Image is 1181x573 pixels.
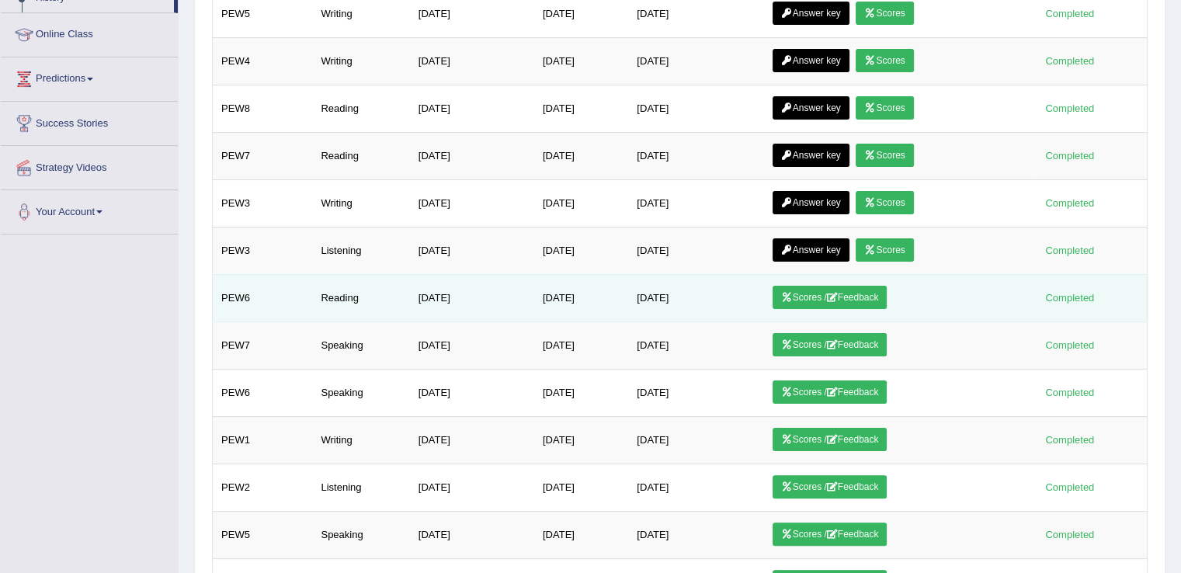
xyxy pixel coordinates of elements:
[773,286,887,309] a: Scores /Feedback
[628,179,763,227] td: [DATE]
[410,179,534,227] td: [DATE]
[1040,100,1100,116] div: Completed
[1040,5,1100,22] div: Completed
[312,227,409,274] td: Listening
[1,190,178,229] a: Your Account
[856,144,913,167] a: Scores
[856,96,913,120] a: Scores
[213,416,313,464] td: PEW1
[410,227,534,274] td: [DATE]
[1040,195,1100,211] div: Completed
[213,274,313,321] td: PEW6
[773,238,849,262] a: Answer key
[773,428,887,451] a: Scores /Feedback
[1040,53,1100,69] div: Completed
[856,49,913,72] a: Scores
[1040,337,1100,353] div: Completed
[628,464,763,511] td: [DATE]
[1040,242,1100,259] div: Completed
[213,85,313,132] td: PEW8
[628,321,763,369] td: [DATE]
[312,511,409,558] td: Speaking
[534,227,628,274] td: [DATE]
[534,464,628,511] td: [DATE]
[773,523,887,546] a: Scores /Feedback
[534,369,628,416] td: [DATE]
[1,57,178,96] a: Predictions
[534,85,628,132] td: [DATE]
[1040,432,1100,448] div: Completed
[410,511,534,558] td: [DATE]
[773,2,849,25] a: Answer key
[1040,148,1100,164] div: Completed
[312,321,409,369] td: Speaking
[628,85,763,132] td: [DATE]
[628,37,763,85] td: [DATE]
[1040,526,1100,543] div: Completed
[628,274,763,321] td: [DATE]
[312,85,409,132] td: Reading
[1,13,178,52] a: Online Class
[1,102,178,141] a: Success Stories
[410,464,534,511] td: [DATE]
[534,274,628,321] td: [DATE]
[312,37,409,85] td: Writing
[628,511,763,558] td: [DATE]
[312,179,409,227] td: Writing
[410,321,534,369] td: [DATE]
[773,96,849,120] a: Answer key
[856,191,913,214] a: Scores
[1040,290,1100,306] div: Completed
[213,511,313,558] td: PEW5
[410,369,534,416] td: [DATE]
[213,369,313,416] td: PEW6
[628,227,763,274] td: [DATE]
[628,416,763,464] td: [DATE]
[534,321,628,369] td: [DATE]
[410,274,534,321] td: [DATE]
[213,37,313,85] td: PEW4
[410,85,534,132] td: [DATE]
[534,37,628,85] td: [DATE]
[1,146,178,185] a: Strategy Videos
[534,511,628,558] td: [DATE]
[213,227,313,274] td: PEW3
[773,380,887,404] a: Scores /Feedback
[213,464,313,511] td: PEW2
[856,238,913,262] a: Scores
[856,2,913,25] a: Scores
[213,321,313,369] td: PEW7
[1040,384,1100,401] div: Completed
[410,132,534,179] td: [DATE]
[628,369,763,416] td: [DATE]
[213,132,313,179] td: PEW7
[312,416,409,464] td: Writing
[534,179,628,227] td: [DATE]
[534,132,628,179] td: [DATE]
[773,475,887,498] a: Scores /Feedback
[773,333,887,356] a: Scores /Feedback
[773,49,849,72] a: Answer key
[773,191,849,214] a: Answer key
[534,416,628,464] td: [DATE]
[1040,479,1100,495] div: Completed
[410,416,534,464] td: [DATE]
[213,179,313,227] td: PEW3
[312,274,409,321] td: Reading
[312,132,409,179] td: Reading
[773,144,849,167] a: Answer key
[312,369,409,416] td: Speaking
[410,37,534,85] td: [DATE]
[628,132,763,179] td: [DATE]
[312,464,409,511] td: Listening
